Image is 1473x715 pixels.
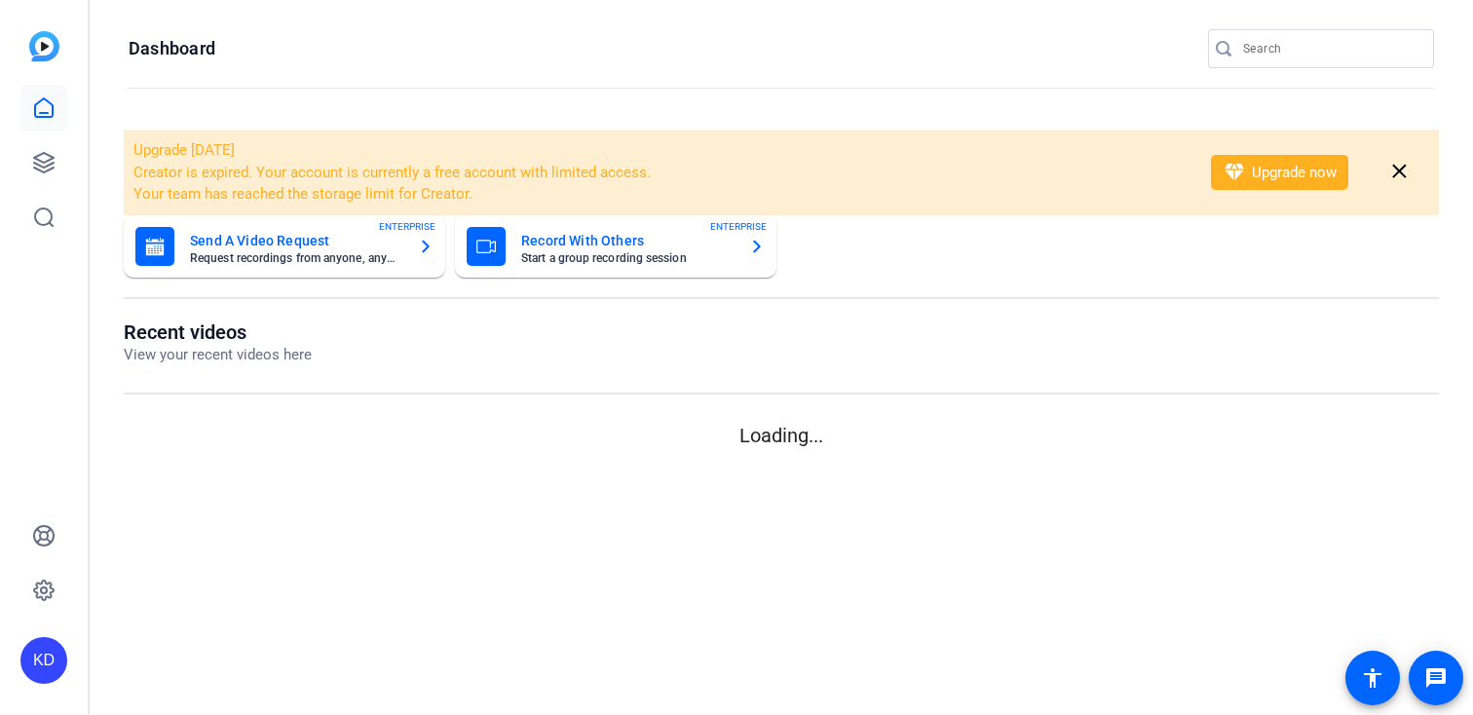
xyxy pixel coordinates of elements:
[124,320,312,344] h1: Recent videos
[455,215,776,278] button: Record With OthersStart a group recording sessionENTERPRISE
[133,141,235,159] span: Upgrade [DATE]
[124,215,445,278] button: Send A Video RequestRequest recordings from anyone, anywhereENTERPRISE
[379,219,435,234] span: ENTERPRISE
[1243,37,1418,60] input: Search
[1424,666,1448,690] mat-icon: message
[1361,666,1384,690] mat-icon: accessibility
[521,229,734,252] mat-card-title: Record With Others
[20,637,67,684] div: KD
[190,252,402,264] mat-card-subtitle: Request recordings from anyone, anywhere
[1223,161,1246,184] mat-icon: diamond
[129,37,215,60] h1: Dashboard
[133,162,1186,184] li: Creator is expired. Your account is currently a free account with limited access.
[1211,155,1348,190] button: Upgrade now
[124,344,312,366] p: View your recent videos here
[124,421,1439,450] p: Loading...
[29,31,59,61] img: blue-gradient.svg
[710,219,767,234] span: ENTERPRISE
[1387,160,1412,184] mat-icon: close
[521,252,734,264] mat-card-subtitle: Start a group recording session
[190,229,402,252] mat-card-title: Send A Video Request
[133,183,1186,206] li: Your team has reached the storage limit for Creator.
